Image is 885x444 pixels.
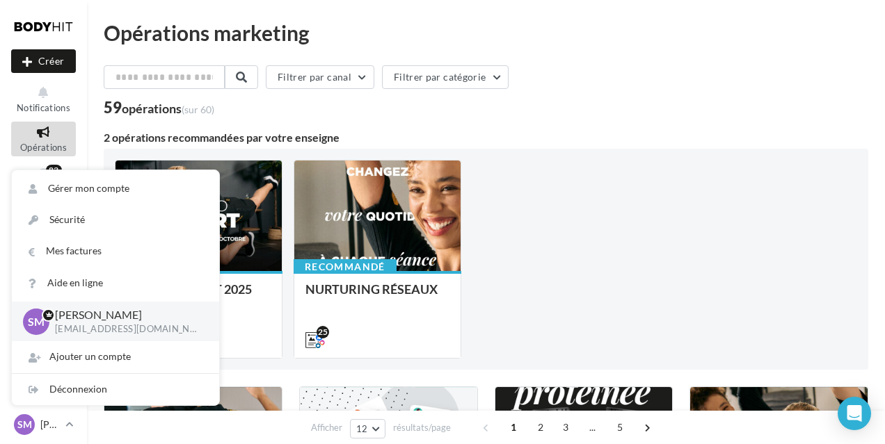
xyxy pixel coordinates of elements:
[12,204,219,236] a: Sécurité
[55,307,197,323] p: [PERSON_NAME]
[28,313,45,329] span: SM
[12,236,219,267] a: Mes factures
[46,165,62,176] div: 83
[529,416,552,438] span: 2
[555,416,577,438] span: 3
[11,122,76,156] a: Opérations
[11,162,76,213] a: Boîte de réception83
[20,142,67,153] span: Opérations
[17,418,32,431] span: SM
[104,100,214,115] div: 59
[266,65,374,89] button: Filtrer par canal
[582,416,604,438] span: ...
[11,49,76,73] div: Nouvelle campagne
[12,268,219,299] a: Aide en ligne
[311,421,342,434] span: Afficher
[122,102,214,115] div: opérations
[182,104,214,115] span: (sur 60)
[12,374,219,405] div: Déconnexion
[838,397,871,430] div: Open Intercom Messenger
[12,173,219,204] a: Gérer mon compte
[502,416,525,438] span: 1
[305,282,449,310] div: NURTURING RÉSEAUX
[11,82,76,116] button: Notifications
[11,411,76,438] a: SM [PERSON_NAME]
[609,416,631,438] span: 5
[17,102,70,113] span: Notifications
[55,323,197,336] p: [EMAIL_ADDRESS][DOMAIN_NAME]
[393,421,451,434] span: résultats/page
[317,326,329,338] div: 25
[104,22,868,43] div: Opérations marketing
[12,341,219,372] div: Ajouter un compte
[382,65,509,89] button: Filtrer par catégorie
[104,132,868,143] div: 2 opérations recommandées par votre enseigne
[40,418,60,431] p: [PERSON_NAME]
[350,419,385,438] button: 12
[11,49,76,73] button: Créer
[294,259,397,274] div: Recommandé
[356,423,368,434] span: 12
